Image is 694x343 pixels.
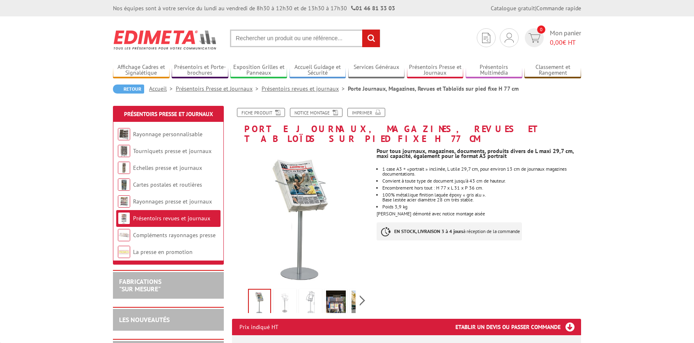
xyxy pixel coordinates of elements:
input: rechercher [362,30,380,47]
a: Accueil [149,85,176,92]
img: Tourniquets presse et journaux [118,145,130,157]
span: 0 [537,25,545,34]
a: Retour [113,85,144,94]
a: Classement et Rangement [524,64,581,77]
a: Exposition Grilles et Panneaux [230,64,287,77]
img: porte_journaux_magazines_a3_sur_pied_fixe_h77_cm_22351808_vide.jpg [275,290,295,316]
a: Rayonnage personnalisable [133,130,202,138]
a: Rayonnages presse et journaux [133,198,212,205]
input: Rechercher un produit ou une référence... [230,30,380,47]
div: Nos équipes sont à votre service du lundi au vendredi de 8h30 à 12h30 et de 13h30 à 17h30 [113,4,395,12]
p: à réception de la commande [377,222,522,240]
div: | [491,4,581,12]
a: La presse en promotion [133,248,193,256]
a: Présentoirs et Porte-brochures [172,64,228,77]
p: Prix indiqué HT [239,319,278,335]
a: Fiche produit [237,108,285,117]
img: Présentoirs revues et journaux [118,212,130,224]
li: Encombrement hors tout : H 77 x L 31 x P 36 cm. [382,185,581,190]
a: Tourniquets presse et journaux [133,147,211,155]
strong: EN STOCK, LIVRAISON 3 à 4 jours [394,228,463,234]
img: devis rapide [482,33,490,43]
li: 1 case A3 + «portrait » inclinée, L utile 29,7 cm, pour environ 13 cm de journaux magazines docum... [382,167,581,176]
a: Catalogue gratuit [491,5,535,12]
span: Next [358,294,366,307]
a: Notice Montage [290,108,342,117]
a: FABRICATIONS"Sur Mesure" [119,277,161,293]
span: Mon panier [550,28,581,47]
a: Affichage Cadres et Signalétique [113,64,170,77]
strong: Pour tous journaux, magazines, documents, produits divers de L maxi 29,7 cm, maxi capacité, égale... [377,147,574,160]
a: Présentoirs Presse et Journaux [176,85,262,92]
a: Commande rapide [536,5,581,12]
li: 100% métallique finition laquée époxy « gris alu ». Base lestée acier diamètre 28 cm très stable. [382,192,581,202]
a: Cartes postales et routières [133,181,202,188]
span: 0,00 [550,38,563,46]
img: La presse en promotion [118,246,130,258]
img: Rayonnage personnalisable [118,128,130,140]
div: [PERSON_NAME] démonté avec notice montage aisée [377,144,587,249]
a: Imprimer [347,108,385,117]
a: devis rapide 0 Mon panier 0,00€ HT [523,28,581,47]
a: Présentoirs Presse et Journaux [124,110,213,118]
li: Porte Journaux, Magazines, Revues et Tabloïds sur pied fixe H 77 cm [348,85,519,93]
h1: Porte Journaux, Magazines, Revues et Tabloïds sur pied fixe H 77 cm [226,108,587,144]
img: porte_journaux_magazines_maxi_format_a3_sur_pied_fixe_22351808_3.jpg [326,290,346,316]
img: Edimeta [113,25,218,55]
a: Présentoirs Presse et Journaux [407,64,464,77]
a: LES NOUVEAUTÉS [119,316,170,324]
li: Convient à toute type de document jusqu’à 43 cm de hauteur. [382,178,581,183]
li: Poids 3,9 kg [382,204,581,209]
img: Compléments rayonnages presse [118,229,130,241]
a: Présentoirs revues et journaux [133,215,210,222]
h3: Etablir un devis ou passer commande [455,319,581,335]
a: Echelles presse et journaux [133,164,202,171]
img: Rayonnages presse et journaux [118,195,130,208]
a: Compléments rayonnages presse [133,231,216,239]
img: porte_journaux_magazines_maxi_format_a3_sur_pied_fixe_22351808_4.jpg [352,290,371,316]
img: devis rapide [505,33,514,43]
img: presentoirs_brochures_22351808_2.jpg [249,290,270,315]
span: € HT [550,38,581,47]
img: 22351808_dessin.jpg [301,290,320,316]
img: Echelles presse et journaux [118,162,130,174]
a: Services Généraux [348,64,405,77]
a: Présentoirs revues et journaux [262,85,348,92]
img: presentoirs_brochures_22351808_2.jpg [232,148,370,286]
img: devis rapide [529,33,540,43]
a: Accueil Guidage et Sécurité [290,64,346,77]
img: Cartes postales et routières [118,178,130,191]
a: Présentoirs Multimédia [466,64,522,77]
strong: 01 46 81 33 03 [351,5,395,12]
